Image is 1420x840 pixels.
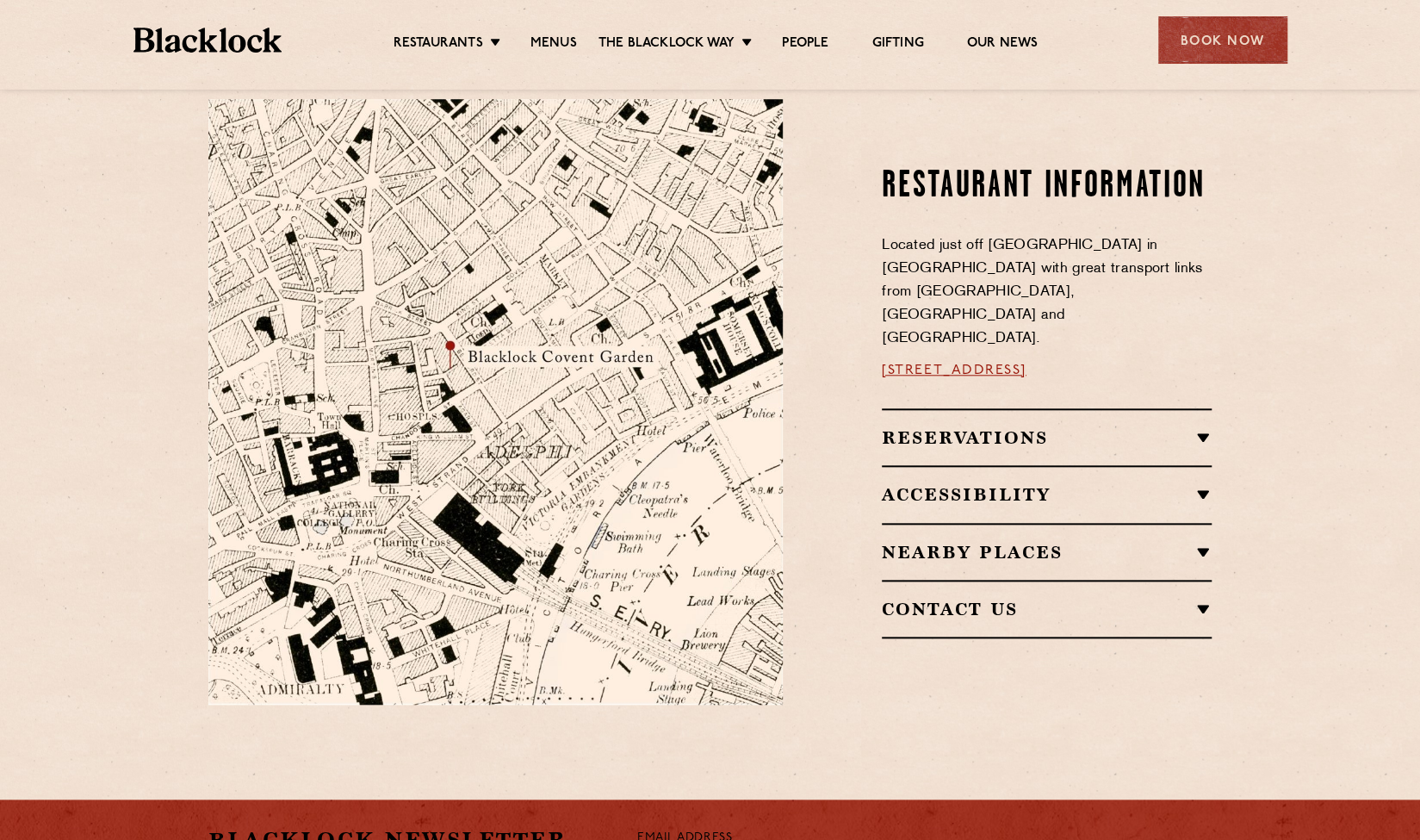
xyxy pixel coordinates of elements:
[871,35,923,54] a: Gifting
[394,35,483,54] a: Restaurants
[882,364,1026,377] a: [STREET_ADDRESS]
[598,544,839,705] img: svg%3E
[882,165,1212,208] h2: Restaurant information
[1158,16,1287,64] div: Book Now
[530,35,577,54] a: Menus
[133,28,282,53] img: BL_Textured_Logo-footer-cropped.svg
[598,35,735,54] a: The Blacklock Way
[882,542,1212,563] h2: Nearby Places
[882,484,1212,505] h2: Accessibility
[967,35,1039,54] a: Our News
[882,599,1212,619] h2: Contact Us
[882,427,1212,448] h2: Reservations
[882,239,1202,345] span: Located just off [GEOGRAPHIC_DATA] in [GEOGRAPHIC_DATA] with great transport links from [GEOGRAPH...
[782,35,828,54] a: People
